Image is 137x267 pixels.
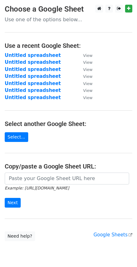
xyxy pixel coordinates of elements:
a: Untitled spreadsheet [5,67,61,72]
a: Untitled spreadsheet [5,95,61,100]
a: Untitled spreadsheet [5,81,61,86]
a: View [77,67,92,72]
input: Next [5,198,21,208]
a: Untitled spreadsheet [5,73,61,79]
a: Untitled spreadsheet [5,59,61,65]
small: View [83,67,92,72]
input: Paste your Google Sheet URL here [5,173,129,184]
a: Google Sheets [93,232,132,238]
a: View [77,88,92,93]
h4: Use a recent Google Sheet: [5,42,132,49]
a: View [77,81,92,86]
a: Select... [5,132,28,142]
small: View [83,81,92,86]
small: View [83,74,92,79]
h3: Choose a Google Sheet [5,5,132,14]
small: View [83,95,92,100]
small: View [83,60,92,65]
p: Use one of the options below... [5,16,132,23]
a: Need help? [5,231,35,241]
a: View [77,59,92,65]
small: Example: [URL][DOMAIN_NAME] [5,186,69,190]
h4: Copy/paste a Google Sheet URL: [5,163,132,170]
small: View [83,53,92,58]
a: View [77,53,92,58]
small: View [83,88,92,93]
h4: Select another Google Sheet: [5,120,132,128]
a: View [77,95,92,100]
a: Untitled spreadsheet [5,53,61,58]
a: View [77,73,92,79]
a: Untitled spreadsheet [5,88,61,93]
